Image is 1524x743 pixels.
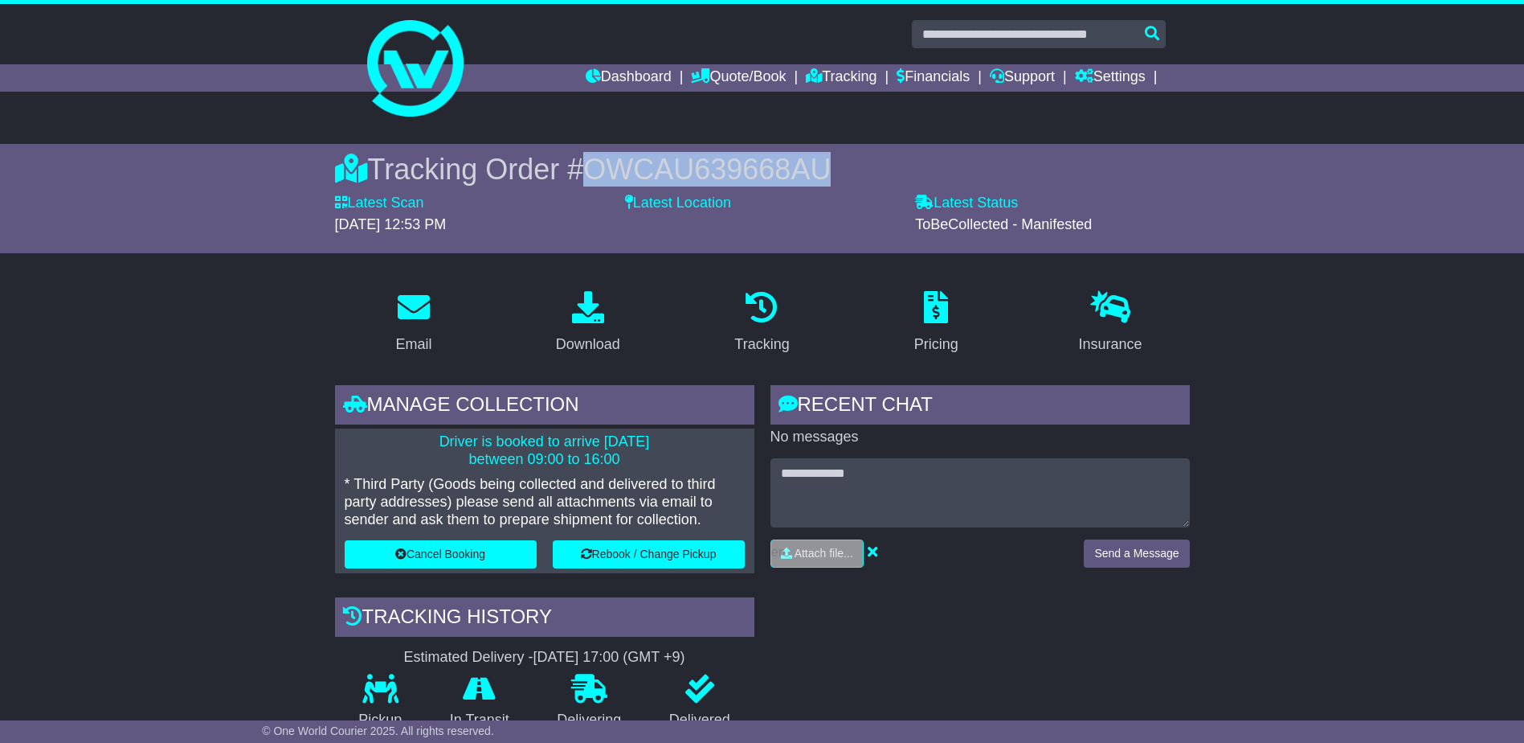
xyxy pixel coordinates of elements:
[904,285,969,361] a: Pricing
[1068,285,1153,361] a: Insurance
[533,649,685,667] div: [DATE] 17:00 (GMT +9)
[691,64,786,92] a: Quote/Book
[335,597,754,641] div: Tracking history
[645,712,754,729] p: Delivered
[335,152,1190,187] div: Tracking Order #
[806,64,876,92] a: Tracking
[385,285,442,361] a: Email
[553,540,745,569] button: Rebook / Change Pickup
[914,334,958,355] div: Pricing
[586,64,672,92] a: Dashboard
[335,712,427,729] p: Pickup
[345,540,537,569] button: Cancel Booking
[262,725,494,737] span: © One World Courier 2025. All rights reserved.
[583,153,831,186] span: OWCAU639668AU
[724,285,799,361] a: Tracking
[345,476,745,528] p: * Third Party (Goods being collected and delivered to third party addresses) please send all atta...
[345,433,745,468] p: Driver is booked to arrive [DATE] between 09:00 to 16:00
[426,712,533,729] p: In Transit
[770,385,1190,429] div: RECENT CHAT
[1079,334,1142,355] div: Insurance
[556,334,620,355] div: Download
[734,334,789,355] div: Tracking
[1075,64,1146,92] a: Settings
[770,429,1190,446] p: No messages
[335,216,447,232] span: [DATE] 12:53 PM
[915,195,1018,212] label: Latest Status
[1084,540,1189,568] button: Send a Message
[915,216,1092,232] span: ToBeCollected - Manifested
[395,334,431,355] div: Email
[335,385,754,429] div: Manage collection
[990,64,1055,92] a: Support
[533,712,646,729] p: Delivering
[335,195,424,212] label: Latest Scan
[897,64,970,92] a: Financials
[335,649,754,667] div: Estimated Delivery -
[625,195,731,212] label: Latest Location
[545,285,631,361] a: Download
